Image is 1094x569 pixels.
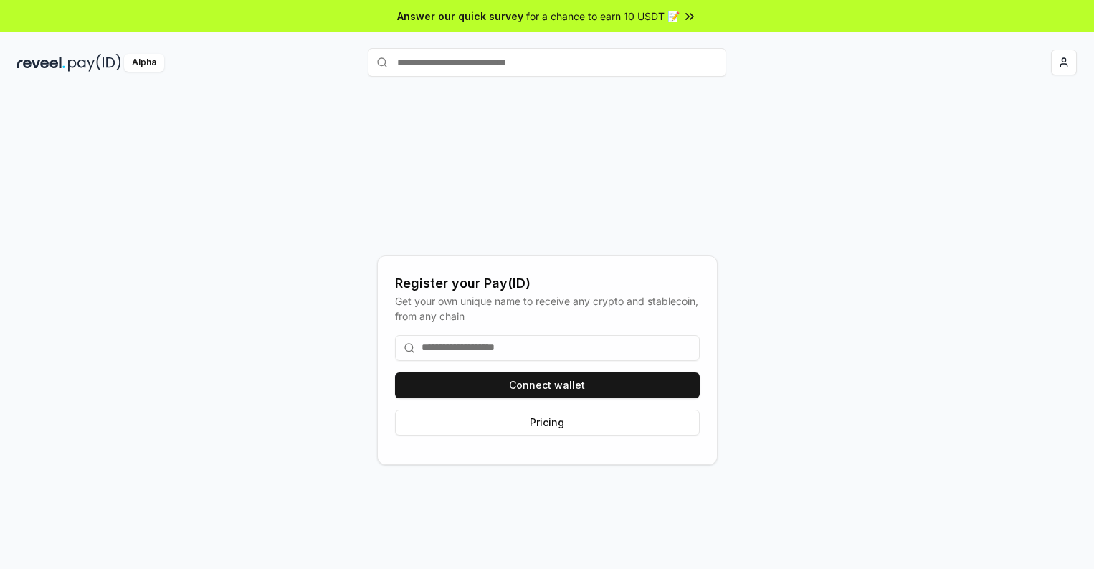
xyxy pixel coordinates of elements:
button: Connect wallet [395,372,700,398]
img: pay_id [68,54,121,72]
button: Pricing [395,410,700,436]
div: Get your own unique name to receive any crypto and stablecoin, from any chain [395,293,700,324]
div: Register your Pay(ID) [395,273,700,293]
div: Alpha [124,54,164,72]
img: reveel_dark [17,54,65,72]
span: for a chance to earn 10 USDT 📝 [526,9,680,24]
span: Answer our quick survey [397,9,523,24]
